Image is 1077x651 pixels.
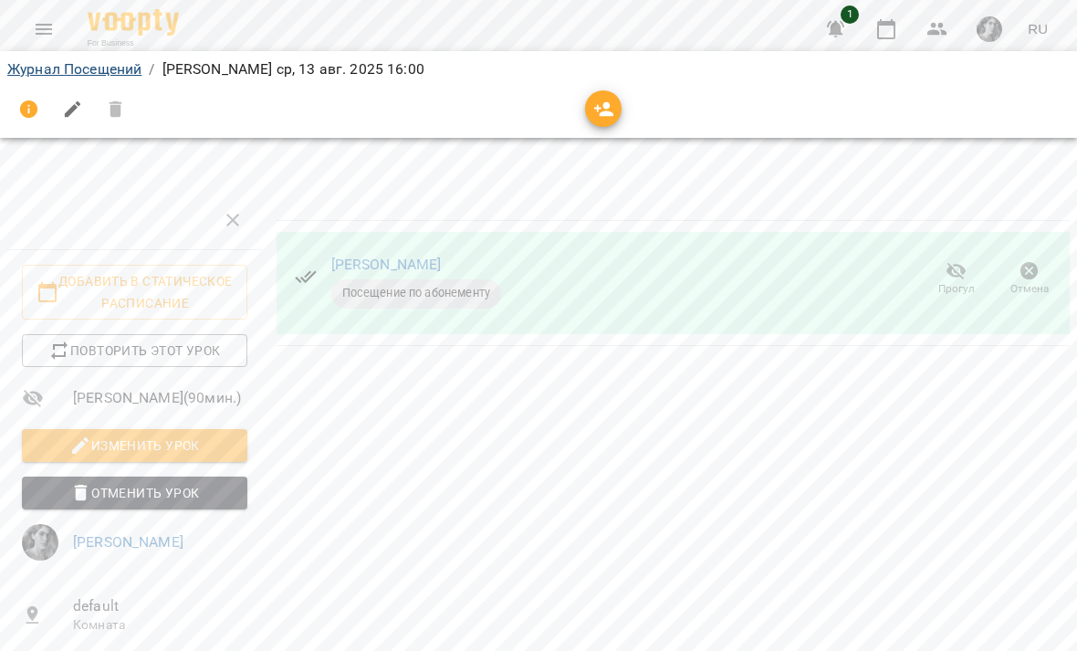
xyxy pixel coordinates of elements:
[841,5,859,24] span: 1
[7,60,141,78] a: Журнал Посещений
[22,524,58,561] img: 3ff9fb802ccdddafe555565fc78c255d.jpeg
[22,334,247,367] button: Повторить этот урок
[920,254,993,305] button: Прогул
[73,387,247,409] span: [PERSON_NAME] ( 90 мин. )
[7,58,1070,80] nav: breadcrumb
[1010,281,1049,297] span: Отмена
[977,16,1002,42] img: 3ff9fb802ccdddafe555565fc78c255d.jpeg
[22,7,66,51] button: Menu
[37,482,233,504] span: Отменить Урок
[73,616,247,635] p: Комната
[37,435,233,457] span: Изменить урок
[331,285,501,301] span: Посещение по абонементу
[73,595,247,617] span: default
[73,533,183,551] a: [PERSON_NAME]
[331,256,442,273] a: [PERSON_NAME]
[37,340,233,362] span: Повторить этот урок
[938,281,975,297] span: Прогул
[1020,12,1055,46] button: RU
[1028,19,1048,38] span: RU
[149,58,154,80] li: /
[88,9,179,36] img: Voopty Logo
[37,270,233,314] span: Добавить в статическое расписание
[993,254,1066,305] button: Отмена
[22,265,247,320] button: Добавить в статическое расписание
[162,58,424,80] p: [PERSON_NAME] ср, 13 авг. 2025 16:00
[22,429,247,462] button: Изменить урок
[88,37,179,49] span: For Business
[22,477,247,509] button: Отменить Урок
